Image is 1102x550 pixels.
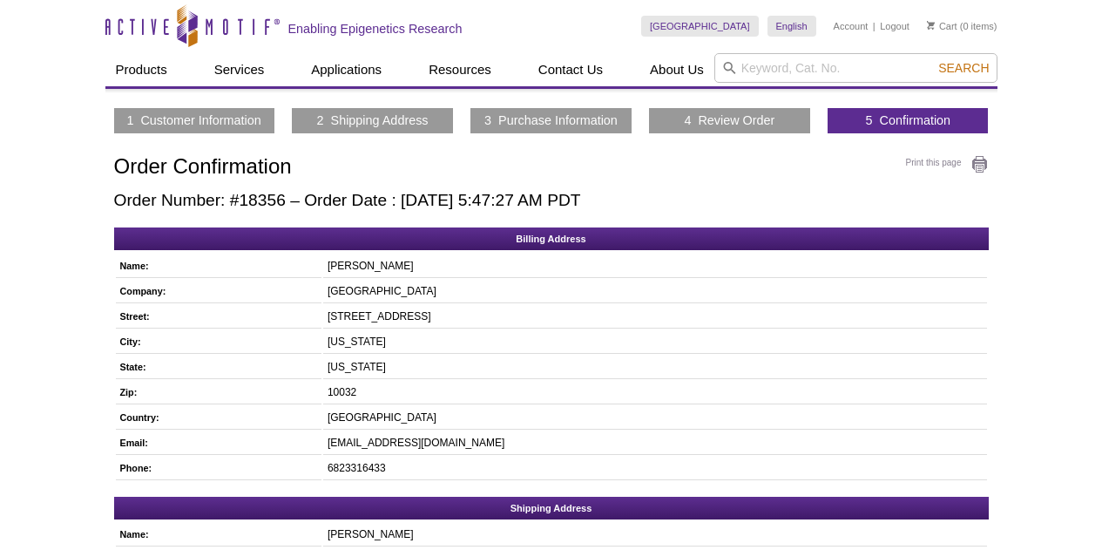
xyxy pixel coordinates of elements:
[323,255,987,278] td: [PERSON_NAME]
[323,523,987,547] td: [PERSON_NAME]
[866,112,951,128] a: 5 Confirmation
[120,258,313,274] h5: Name:
[323,457,987,480] td: 6823316433
[114,227,989,250] h2: Billing Address
[120,283,313,299] h5: Company:
[641,16,759,37] a: [GEOGRAPHIC_DATA]
[834,20,869,32] a: Account
[120,526,313,542] h5: Name:
[873,16,876,37] li: |
[120,359,313,375] h5: State:
[714,53,997,83] input: Keyword, Cat. No.
[323,431,987,455] td: [EMAIL_ADDRESS][DOMAIN_NAME]
[114,191,989,210] h2: Order Number: #18356 – Order Date : [DATE] 5:47:27 AM PDT
[323,381,987,404] td: 10032
[684,112,774,128] a: 4 Review Order
[880,20,909,32] a: Logout
[927,21,935,30] img: Your Cart
[639,53,714,86] a: About Us
[120,460,313,476] h5: Phone:
[323,280,987,303] td: [GEOGRAPHIC_DATA]
[126,112,260,128] a: 1 Customer Information
[927,16,997,37] li: (0 items)
[938,61,989,75] span: Search
[120,334,313,350] h5: City:
[528,53,613,86] a: Contact Us
[317,112,429,128] a: 2 Shipping Address
[120,410,313,425] h5: Country:
[301,53,392,86] a: Applications
[418,53,502,86] a: Resources
[120,435,313,451] h5: Email:
[105,53,178,86] a: Products
[323,330,987,354] td: [US_STATE]
[288,21,463,37] h2: Enabling Epigenetics Research
[114,155,989,180] h1: Order Confirmation
[484,112,618,128] a: 3 Purchase Information
[114,497,989,519] h2: Shipping Address
[120,309,313,324] h5: Street:
[323,356,987,379] td: [US_STATE]
[927,20,957,32] a: Cart
[933,60,994,76] button: Search
[120,384,313,400] h5: Zip:
[204,53,275,86] a: Services
[323,305,987,329] td: [STREET_ADDRESS]
[323,406,987,430] td: [GEOGRAPHIC_DATA]
[906,155,989,174] a: Print this page
[767,16,816,37] a: English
